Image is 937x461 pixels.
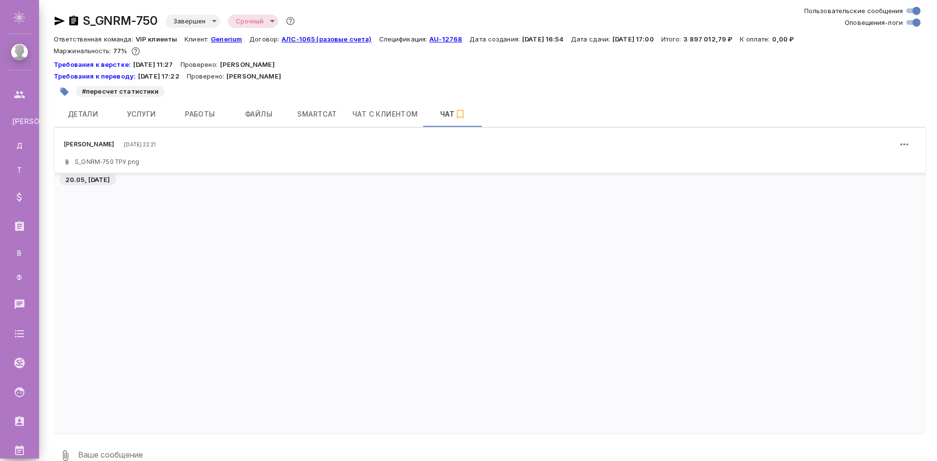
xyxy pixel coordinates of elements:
[235,108,282,120] span: Файлы
[429,34,469,43] a: AU-12768
[379,35,430,43] p: Спецификация:
[113,47,129,55] p: 77%
[136,35,185,43] p: VIP клиенты
[68,15,80,27] button: Скопировать ссылку
[12,165,27,175] span: Т
[177,108,224,120] span: Работы
[54,35,136,43] p: Ответственная команда:
[75,86,165,96] span: пересчет статистики
[64,141,114,147] span: [PERSON_NAME]
[133,60,181,69] p: [DATE] 11:27
[7,268,32,287] a: Ф
[170,17,208,25] button: Завершен
[7,112,32,131] a: [PERSON_NAME]
[211,34,249,43] a: Generium
[165,15,220,28] div: Завершен
[469,35,522,43] p: Дата создания:
[118,108,165,120] span: Услуги
[83,14,158,28] a: S_GNRM-750
[54,60,133,69] a: Требования к верстке:
[661,35,684,43] p: Итого:
[54,71,138,81] div: Нажми, чтобы открыть папку с инструкцией
[683,35,740,43] p: 3 897 012,79 ₽
[220,60,282,69] p: [PERSON_NAME]
[124,142,156,147] span: [DATE] 22:21
[65,175,110,184] p: 20.05, [DATE]
[352,108,418,120] span: Чат с клиентом
[54,71,138,81] a: Требования к переводу:
[138,71,187,81] p: [DATE] 17:22
[282,34,379,43] a: АЛС-1065 (разовые счета)
[64,156,906,168] div: S_GNRM-750 ТРУ.png
[804,6,903,16] span: Пользовательские сообщения
[187,71,226,81] p: Проверено:
[772,35,801,43] p: 0,00 ₽
[571,35,612,43] p: Дата сдачи:
[282,35,379,43] p: АЛС-1065 (разовые счета)
[54,81,75,102] button: Добавить тэг
[54,47,113,55] p: Маржинальность:
[129,45,142,58] button: 867817.52 RUB; 11695.70 UAH;
[233,17,266,25] button: Срочный
[60,108,106,120] span: Детали
[12,248,27,258] span: В
[522,35,571,43] p: [DATE] 16:54
[54,15,65,27] button: Скопировать ссылку для ЯМессенджера
[430,108,477,120] span: Чат
[226,71,288,81] p: [PERSON_NAME]
[12,141,27,151] span: Д
[249,35,282,43] p: Договор:
[7,160,32,180] a: Т
[12,117,27,126] span: [PERSON_NAME]
[740,35,772,43] p: К оплате:
[184,35,211,43] p: Клиент:
[294,108,341,120] span: Smartcat
[211,35,249,43] p: Generium
[54,60,133,69] div: Нажми, чтобы открыть папку с инструкцией
[228,15,278,28] div: Завершен
[454,108,466,120] svg: Подписаться
[845,18,903,27] span: Оповещения-логи
[7,136,32,156] a: Д
[429,35,469,43] p: AU-12768
[82,86,159,96] p: #пересчет статистики
[7,243,32,263] a: В
[612,35,661,43] p: [DATE] 17:00
[181,60,220,69] p: Проверено:
[893,133,916,156] button: Действия
[12,273,27,282] span: Ф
